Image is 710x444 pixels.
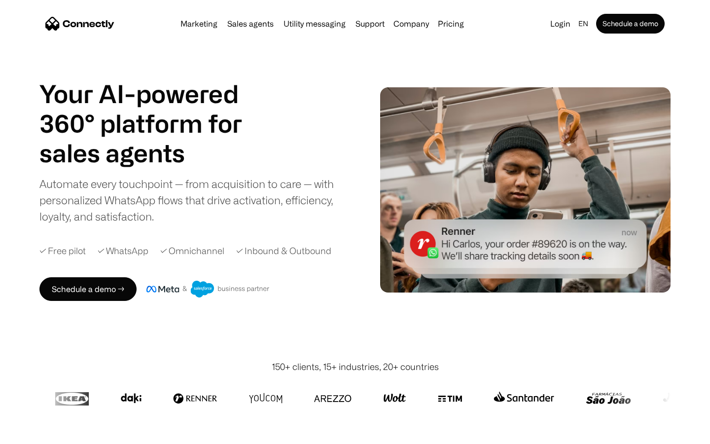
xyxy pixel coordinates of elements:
[596,14,665,34] a: Schedule a demo
[393,17,429,31] div: Company
[546,17,574,31] a: Login
[236,244,331,258] div: ✓ Inbound & Outbound
[39,176,350,224] div: Automate every touchpoint — from acquisition to care — with personalized WhatsApp flows that driv...
[98,244,148,258] div: ✓ WhatsApp
[39,79,266,138] h1: Your AI-powered 360° platform for
[146,281,270,297] img: Meta and Salesforce business partner badge.
[177,20,221,28] a: Marketing
[39,244,86,258] div: ✓ Free pilot
[10,426,59,441] aside: Language selected: English
[39,138,266,168] h1: sales agents
[434,20,468,28] a: Pricing
[272,360,439,373] div: 150+ clients, 15+ industries, 20+ countries
[39,277,137,301] a: Schedule a demo →
[160,244,224,258] div: ✓ Omnichannel
[352,20,389,28] a: Support
[20,427,59,441] ul: Language list
[280,20,350,28] a: Utility messaging
[223,20,278,28] a: Sales agents
[578,17,588,31] div: en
